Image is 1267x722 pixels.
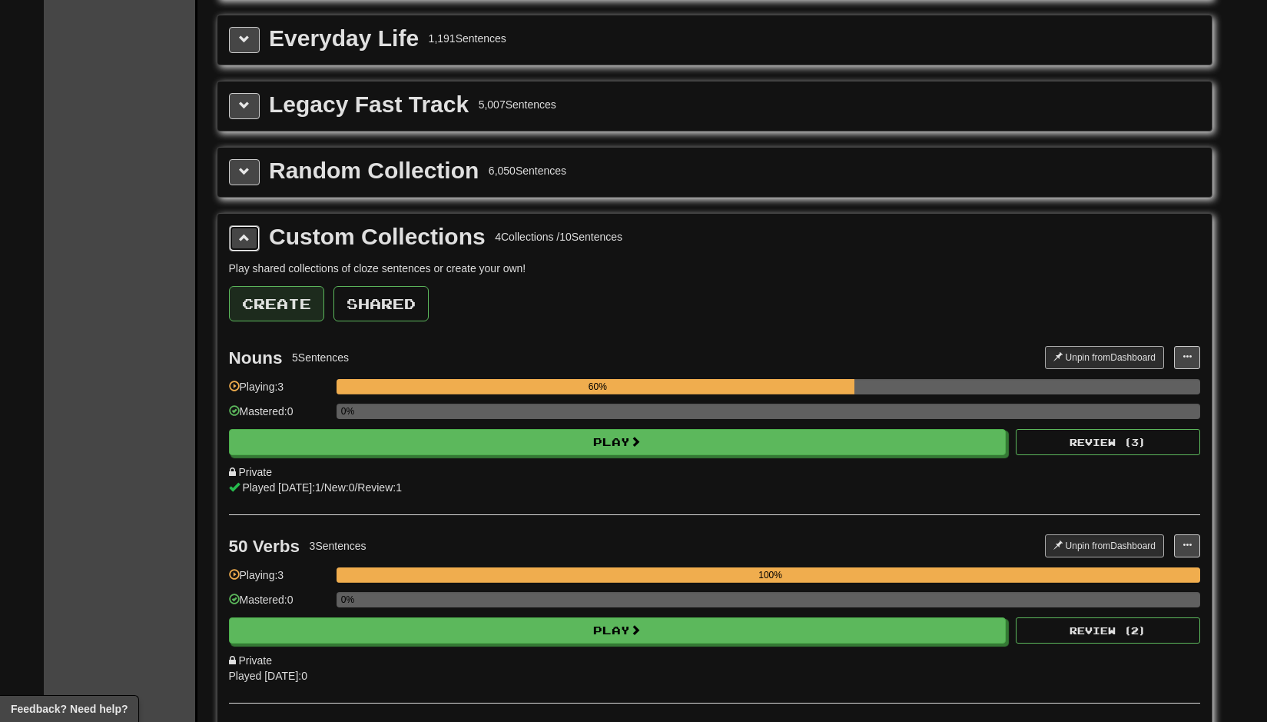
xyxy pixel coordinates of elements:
[269,93,469,116] div: Legacy Fast Track
[357,481,402,494] span: Review: 1
[333,286,429,321] button: Shared
[242,481,320,494] span: Played [DATE]: 1
[341,379,854,394] div: 60%
[229,429,1007,455] button: Play
[269,27,419,50] div: Everyday Life
[229,670,307,682] span: Played [DATE]: 0
[229,379,329,404] div: Playing: 3
[229,348,283,368] div: Nouns
[321,481,324,494] span: /
[310,538,367,554] div: 3 Sentences
[324,481,355,494] span: New: 0
[229,261,1200,276] p: Play shared collections of cloze sentences or create your own!
[489,163,566,178] div: 6,050 Sentences
[292,350,349,365] div: 5 Sentences
[269,159,479,182] div: Random Collection
[229,567,329,593] div: Playing: 3
[229,617,1007,644] button: Play
[229,286,324,321] button: Create
[1045,534,1164,557] button: Unpin fromDashboard
[1016,617,1200,644] button: Review (2)
[479,97,556,112] div: 5,007 Sentences
[229,653,1200,668] div: Private
[341,567,1200,583] div: 100%
[11,701,128,717] span: Open feedback widget
[495,229,622,245] div: 4 Collections / 10 Sentences
[1045,346,1164,369] button: Unpin fromDashboard
[229,537,300,556] div: 50 Verbs
[229,464,1200,480] div: Private
[354,481,357,494] span: /
[429,31,506,46] div: 1,191 Sentences
[269,225,486,248] div: Custom Collections
[229,592,329,617] div: Mastered: 0
[1016,429,1200,455] button: Review (3)
[229,404,329,429] div: Mastered: 0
